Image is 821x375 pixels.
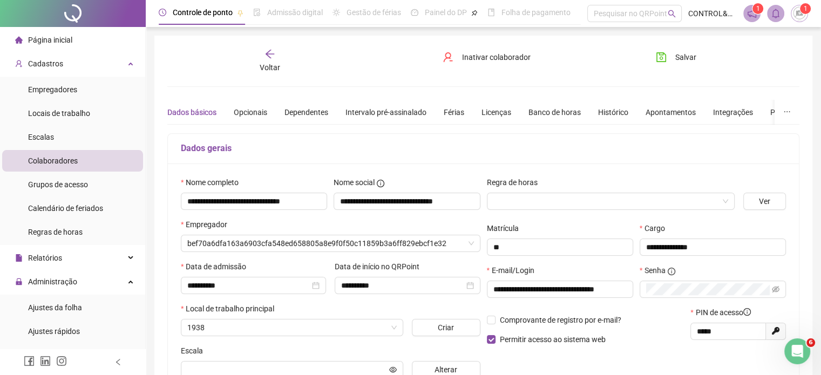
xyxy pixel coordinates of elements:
span: Admissão digital [267,8,323,17]
h5: Dados gerais [181,142,786,155]
label: Empregador [181,219,234,230]
button: ellipsis [775,100,799,125]
div: Histórico [598,106,628,118]
span: sun [333,9,340,16]
span: linkedin [40,356,51,366]
span: user-delete [443,52,453,63]
span: Comprovante de registro por e-mail? [500,316,621,324]
div: Preferências [770,106,812,118]
span: 1938 [187,319,397,336]
span: Empregadores [28,85,77,94]
span: Relatórios [28,254,62,262]
span: home [15,36,23,44]
span: Administração [28,277,77,286]
span: instagram [56,356,67,366]
label: Matrícula [487,222,526,234]
span: Calendário de feriados [28,204,103,213]
span: Ajustes rápidos [28,327,80,336]
label: Cargo [640,222,672,234]
span: 1 [756,5,760,12]
span: Permitir acesso ao sistema web [500,335,606,344]
div: Banco de horas [528,106,581,118]
label: Data de início no QRPoint [335,261,426,272]
button: Salvar [648,49,704,66]
label: E-mail/Login [487,264,541,276]
span: Colaboradores [28,156,78,165]
img: 3774 [791,5,808,22]
span: Gestão de férias [347,8,401,17]
span: Senha [644,264,666,276]
div: Férias [444,106,464,118]
button: Ver [743,193,786,210]
span: pushpin [237,10,243,16]
span: search [668,10,676,18]
span: Página inicial [28,36,72,44]
span: user-add [15,60,23,67]
button: Inativar colaborador [435,49,539,66]
label: Regra de horas [487,176,545,188]
sup: 1 [752,3,763,14]
div: Dados básicos [167,106,216,118]
span: clock-circle [159,9,166,16]
span: Regras de horas [28,228,83,236]
span: info-circle [377,180,384,187]
span: Ver [759,195,770,207]
span: CONTROL&COMPANY [688,8,737,19]
span: eye [389,366,397,373]
span: bef70a6dfa163a6903cfa548ed658805a8e9f0f50c11859b3a6ff829ebcf1e32 [187,235,474,251]
div: Integrações [713,106,753,118]
label: Nome completo [181,176,246,188]
span: info-circle [668,268,675,275]
span: 6 [806,338,815,347]
button: Criar [412,319,480,336]
label: Escala [181,345,210,357]
span: Escalas [28,133,54,141]
div: Dependentes [284,106,328,118]
span: Controle de ponto [173,8,233,17]
span: Folha de pagamento [501,8,571,17]
span: eye-invisible [772,285,779,293]
span: left [114,358,122,366]
div: Intervalo pré-assinalado [345,106,426,118]
span: save [656,52,667,63]
label: Local de trabalho principal [181,303,281,315]
span: Nome social [334,176,375,188]
div: Apontamentos [646,106,696,118]
span: Painel do DP [425,8,467,17]
span: Grupos de acesso [28,180,88,189]
span: file [15,254,23,262]
span: Criar [438,322,454,333]
span: ellipsis [783,108,791,115]
span: lock [15,278,23,285]
span: dashboard [411,9,418,16]
span: Voltar [260,63,280,72]
sup: Atualize o seu contato no menu Meus Dados [800,3,811,14]
span: PIN de acesso [696,306,751,318]
span: notification [747,9,757,18]
div: Licenças [481,106,511,118]
span: info-circle [743,308,751,316]
span: Salvar [675,51,696,63]
span: bell [771,9,781,18]
div: Opcionais [234,106,267,118]
span: arrow-left [264,49,275,59]
span: Ajustes da folha [28,303,82,312]
span: book [487,9,495,16]
span: 1 [804,5,808,12]
label: Data de admissão [181,261,253,272]
iframe: Intercom live chat [784,338,810,364]
span: Cadastros [28,59,63,68]
span: Inativar colaborador [462,51,531,63]
span: Locais de trabalho [28,109,90,118]
span: file-done [253,9,261,16]
span: facebook [24,356,35,366]
span: pushpin [471,10,478,16]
